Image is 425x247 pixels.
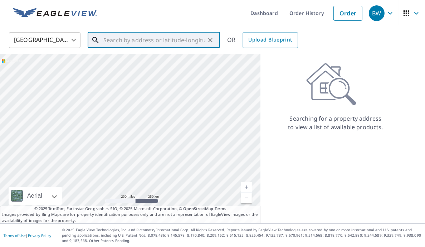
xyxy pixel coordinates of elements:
p: | [4,233,51,238]
button: Clear [205,35,215,45]
p: Searching for a property address to view a list of available products. [288,114,384,131]
div: BW [369,5,385,21]
div: [GEOGRAPHIC_DATA] [9,30,80,50]
div: OR [227,32,298,48]
a: Privacy Policy [28,233,51,238]
a: OpenStreetMap [183,206,213,211]
a: Current Level 5, Zoom Out [241,193,252,203]
a: Current Level 5, Zoom In [241,182,252,193]
div: Aerial [25,187,44,205]
span: Upload Blueprint [248,35,292,44]
a: Terms of Use [4,233,26,238]
span: © 2025 TomTom, Earthstar Geographics SIO, © 2025 Microsoft Corporation, © [34,206,226,212]
a: Order [333,6,362,21]
input: Search by address or latitude-longitude [103,30,205,50]
a: Terms [215,206,226,211]
p: © 2025 Eagle View Technologies, Inc. and Pictometry International Corp. All Rights Reserved. Repo... [62,227,421,243]
a: Upload Blueprint [243,32,298,48]
img: EV Logo [13,8,97,19]
div: Aerial [9,187,62,205]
